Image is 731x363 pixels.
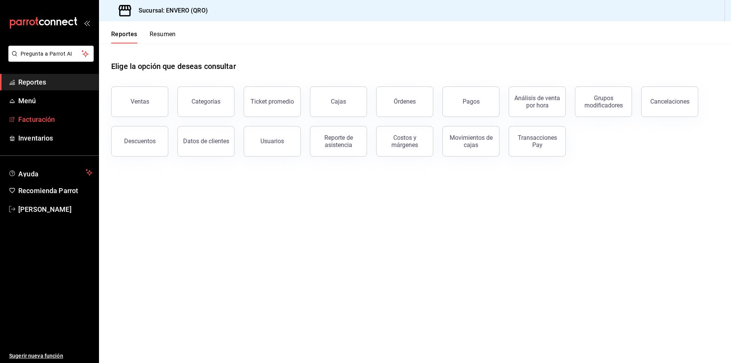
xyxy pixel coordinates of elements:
[509,126,566,157] button: Transacciones Pay
[111,30,137,43] button: Reportes
[331,98,346,105] div: Cajas
[514,94,561,109] div: Análisis de venta por hora
[244,126,301,157] button: Usuarios
[18,77,93,87] span: Reportes
[21,50,82,58] span: Pregunta a Parrot AI
[111,61,236,72] h1: Elige la opción que deseas consultar
[18,114,93,125] span: Facturación
[260,138,284,145] div: Usuarios
[310,126,367,157] button: Reporte de asistencia
[111,86,168,117] button: Ventas
[641,86,698,117] button: Cancelaciones
[9,352,93,360] span: Sugerir nueva función
[18,133,93,143] span: Inventarios
[150,30,176,43] button: Resumen
[244,86,301,117] button: Ticket promedio
[131,98,149,105] div: Ventas
[251,98,294,105] div: Ticket promedio
[111,126,168,157] button: Descuentos
[575,86,632,117] button: Grupos modificadores
[376,126,433,157] button: Costos y márgenes
[192,98,220,105] div: Categorías
[509,86,566,117] button: Análisis de venta por hora
[18,168,83,177] span: Ayuda
[18,96,93,106] span: Menú
[463,98,480,105] div: Pagos
[5,55,94,63] a: Pregunta a Parrot AI
[177,126,235,157] button: Datos de clientes
[310,86,367,117] button: Cajas
[18,185,93,196] span: Recomienda Parrot
[376,86,433,117] button: Órdenes
[381,134,428,149] div: Costos y márgenes
[394,98,416,105] div: Órdenes
[442,126,500,157] button: Movimientos de cajas
[442,86,500,117] button: Pagos
[8,46,94,62] button: Pregunta a Parrot AI
[514,134,561,149] div: Transacciones Pay
[177,86,235,117] button: Categorías
[447,134,495,149] div: Movimientos de cajas
[183,138,229,145] div: Datos de clientes
[580,94,627,109] div: Grupos modificadores
[84,20,90,26] button: open_drawer_menu
[315,134,362,149] div: Reporte de asistencia
[124,138,156,145] div: Descuentos
[650,98,690,105] div: Cancelaciones
[111,30,176,43] div: navigation tabs
[18,204,93,214] span: [PERSON_NAME]
[132,6,208,15] h3: Sucursal: ENVERO (QRO)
